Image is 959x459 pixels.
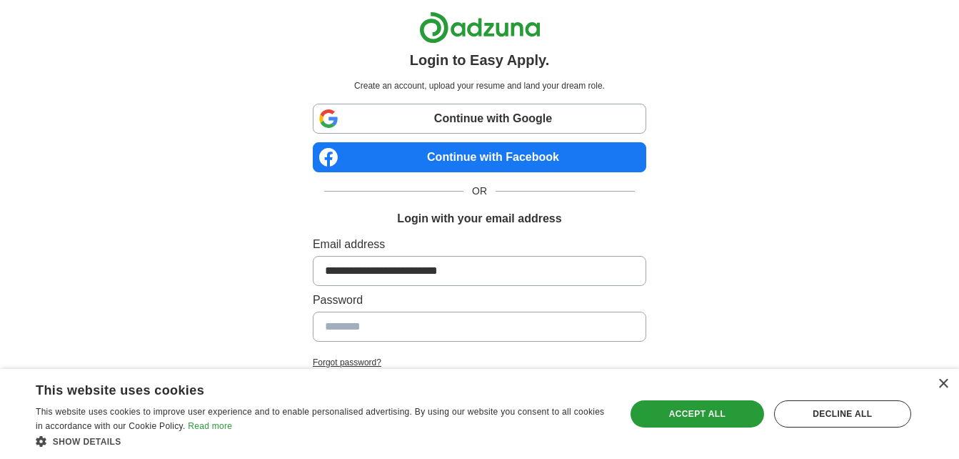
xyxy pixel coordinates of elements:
[316,79,643,92] p: Create an account, upload your resume and land your dream role.
[53,437,121,447] span: Show details
[410,49,550,71] h1: Login to Easy Apply.
[313,236,646,253] label: Email address
[313,142,646,172] a: Continue with Facebook
[397,210,561,227] h1: Login with your email address
[774,400,911,428] div: Decline all
[313,356,646,369] a: Forgot password?
[419,11,541,44] img: Adzuna logo
[313,104,646,134] a: Continue with Google
[36,377,572,399] div: This website uses cookies
[938,379,948,390] div: Close
[188,421,232,431] a: Read more, opens a new window
[36,407,604,431] span: This website uses cookies to improve user experience and to enable personalised advertising. By u...
[36,434,608,448] div: Show details
[313,292,646,309] label: Password
[463,184,496,199] span: OR
[631,400,764,428] div: Accept all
